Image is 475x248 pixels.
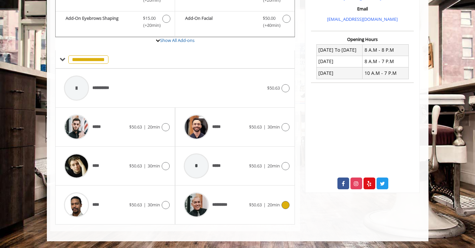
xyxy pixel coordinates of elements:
[143,15,156,22] span: $15.00
[316,67,363,79] td: [DATE]
[144,124,146,130] span: |
[148,124,160,130] span: 20min
[267,124,280,130] span: 30min
[129,163,142,169] span: $50.63
[160,37,194,43] a: Show All Add-ons
[178,15,291,31] label: Add-On Facial
[311,37,414,42] h3: Opening Hours
[259,22,279,29] span: (+40min )
[144,202,146,208] span: |
[249,202,262,208] span: $50.63
[263,15,275,22] span: $50.00
[267,163,280,169] span: 20min
[148,202,160,208] span: 30min
[129,124,142,130] span: $50.63
[249,163,262,169] span: $50.63
[263,202,266,208] span: |
[363,44,409,56] td: 8 A.M - 8 P.M
[148,163,160,169] span: 30min
[313,6,412,11] h3: Email
[185,15,256,29] b: Add-On Facial
[263,124,266,130] span: |
[363,67,409,79] td: 10 A.M - 7 P.M
[316,44,363,56] td: [DATE] To [DATE]
[267,202,280,208] span: 20min
[316,56,363,67] td: [DATE]
[363,56,409,67] td: 8 A.M - 7 P.M
[139,22,159,29] span: (+20min )
[144,163,146,169] span: |
[249,124,262,130] span: $50.63
[267,85,280,91] span: $50.63
[66,15,136,29] b: Add-On Eyebrows Shaping
[59,15,171,31] label: Add-On Eyebrows Shaping
[327,16,398,22] a: [EMAIL_ADDRESS][DOMAIN_NAME]
[129,202,142,208] span: $50.63
[263,163,266,169] span: |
